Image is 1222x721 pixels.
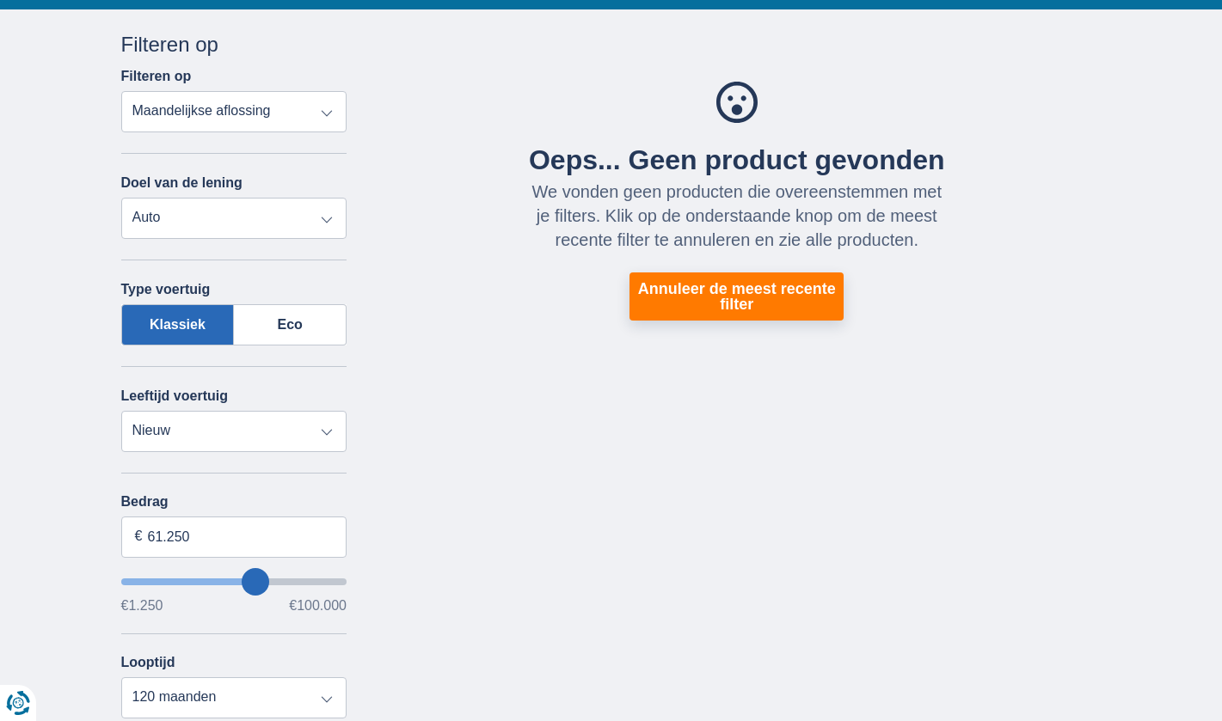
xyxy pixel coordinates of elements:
div: Filteren op [121,30,347,59]
div: Oeps... Geen product gevonden [527,144,947,176]
span: €1.250 [121,599,163,613]
label: Doel van de lening [121,175,243,191]
span: € [135,527,143,547]
label: Filteren op [121,69,192,84]
span: €100.000 [289,599,347,613]
label: Leeftijd voertuig [121,388,228,404]
input: wantToBorrow [121,578,347,585]
label: Bedrag [121,494,347,510]
label: Eco [234,304,347,345]
label: Type voertuig [121,282,211,297]
div: We vonden geen producten die overeenstemmen met je filters. Klik op de onderstaande knop om de me... [527,180,947,252]
label: Klassiek [121,304,235,345]
img: Oeps... Geen product gevonden [716,82,758,123]
button: Annuleer de meest recente filter [629,272,844,321]
label: Looptijd [121,655,175,670]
